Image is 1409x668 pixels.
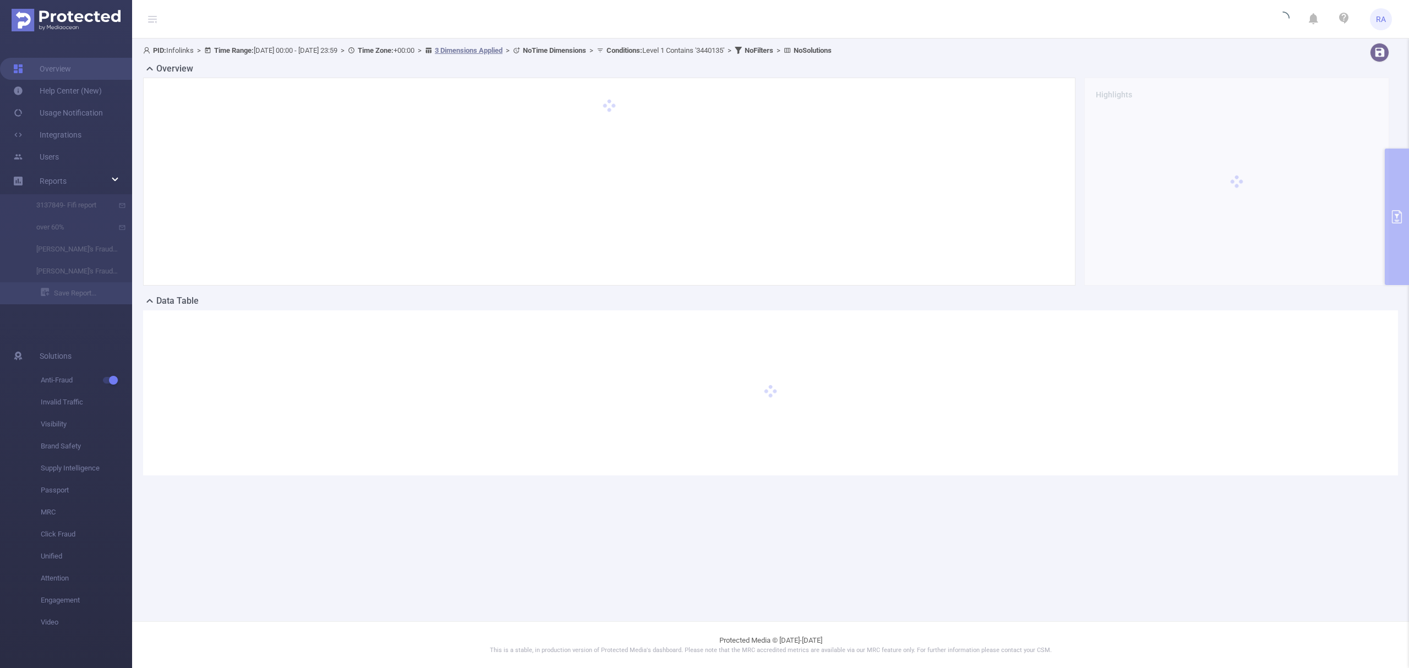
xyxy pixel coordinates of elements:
[41,611,132,633] span: Video
[794,46,832,54] b: No Solutions
[41,545,132,567] span: Unified
[41,589,132,611] span: Engagement
[41,435,132,457] span: Brand Safety
[160,646,1381,655] p: This is a stable, in production version of Protected Media's dashboard. Please note that the MRC ...
[773,46,784,54] span: >
[13,80,102,102] a: Help Center (New)
[607,46,724,54] span: Level 1 Contains '3440135'
[143,46,832,54] span: Infolinks [DATE] 00:00 - [DATE] 23:59 +00:00
[40,345,72,367] span: Solutions
[12,9,121,31] img: Protected Media
[41,523,132,545] span: Click Fraud
[194,46,204,54] span: >
[41,479,132,501] span: Passport
[13,58,71,80] a: Overview
[586,46,597,54] span: >
[414,46,425,54] span: >
[13,102,103,124] a: Usage Notification
[143,47,153,54] i: icon: user
[41,413,132,435] span: Visibility
[156,294,199,308] h2: Data Table
[156,62,193,75] h2: Overview
[337,46,348,54] span: >
[745,46,773,54] b: No Filters
[13,124,81,146] a: Integrations
[41,457,132,479] span: Supply Intelligence
[41,501,132,523] span: MRC
[214,46,254,54] b: Time Range:
[13,146,59,168] a: Users
[358,46,394,54] b: Time Zone:
[1276,12,1290,27] i: icon: loading
[41,391,132,413] span: Invalid Traffic
[607,46,642,54] b: Conditions :
[435,46,503,54] u: 3 Dimensions Applied
[1376,8,1386,30] span: RA
[132,621,1409,668] footer: Protected Media © [DATE]-[DATE]
[41,369,132,391] span: Anti-Fraud
[41,567,132,589] span: Attention
[724,46,735,54] span: >
[40,170,67,192] a: Reports
[503,46,513,54] span: >
[153,46,166,54] b: PID:
[40,177,67,185] span: Reports
[523,46,586,54] b: No Time Dimensions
